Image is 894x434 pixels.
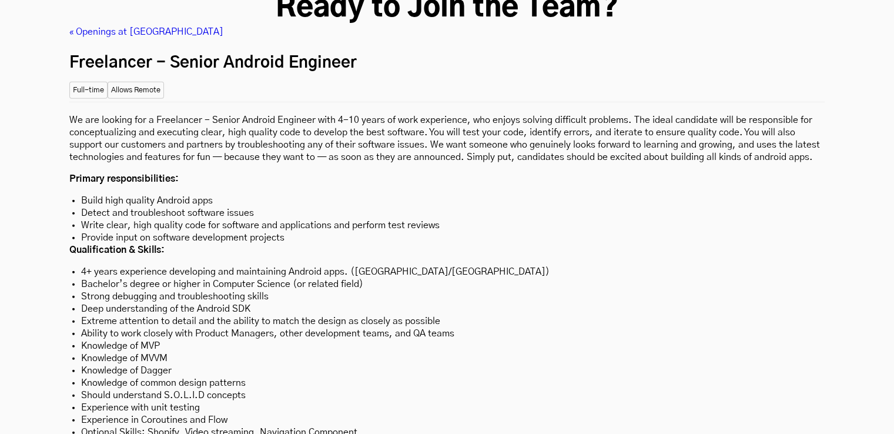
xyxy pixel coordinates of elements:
strong: Qualification & Skills: [69,245,165,255]
li: 4+ years experience developing and maintaining Android apps. ([GEOGRAPHIC_DATA]/[GEOGRAPHIC_DATA]) [81,266,813,278]
li: Extreme attention to detail and the ability to match the design as closely as possible [81,315,813,328]
small: Allows Remote [108,82,164,99]
li: Strong debugging and troubleshooting skills [81,291,813,303]
li: Knowledge of MVVM [81,352,813,365]
li: Deep understanding of the Android SDK [81,303,813,315]
li: Bachelor’s degree or higher in Computer Science (or related field) [81,278,813,291]
a: « Openings at [GEOGRAPHIC_DATA] [69,27,223,36]
li: Knowledge of common design patterns [81,377,813,389]
li: Knowledge of MVP [81,340,813,352]
li: Ability to work closely with Product Managers, other development teams, and QA teams [81,328,813,340]
li: Knowledge of Dagger [81,365,813,377]
li: Build high quality Android apps [81,195,813,207]
h2: Freelancer - Senior Android Engineer [69,50,825,76]
li: Experience with unit testing [81,402,813,414]
p: We are looking for a Freelancer - Senior Android Engineer with 4-10 years of work experience, who... [69,114,825,163]
li: Detect and troubleshoot software issues [81,207,813,219]
small: Full-time [69,82,108,99]
li: Provide input on software development projects [81,232,813,244]
strong: Primary responsibilities: [69,174,179,183]
li: Experience in Coroutines and Flow [81,414,813,426]
li: Write clear, high quality code for software and applications and perform test reviews [81,219,813,232]
li: Should understand S.O.L.I.D concepts [81,389,813,402]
